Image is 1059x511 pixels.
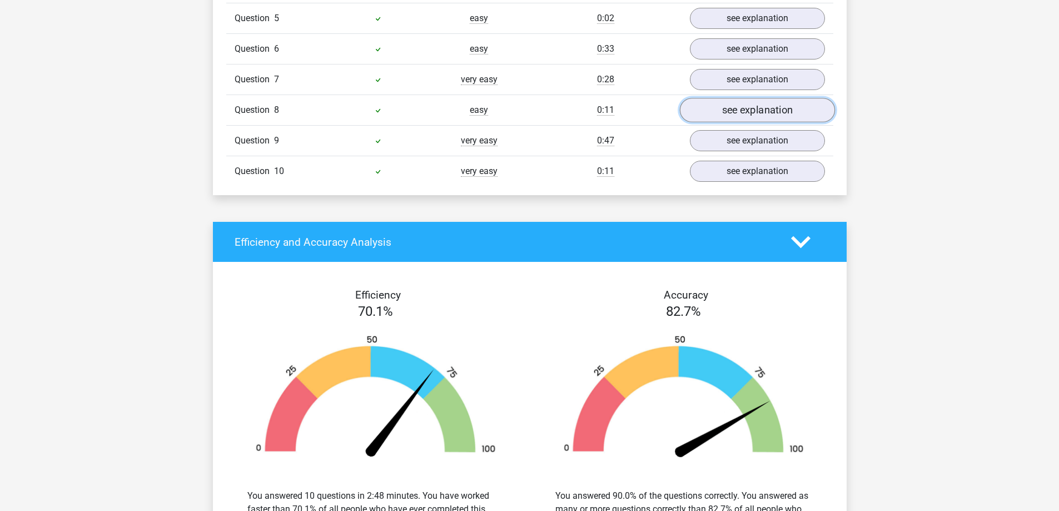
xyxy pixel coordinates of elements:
[274,43,279,54] span: 6
[235,289,521,301] h4: Efficiency
[274,135,279,146] span: 9
[470,105,488,116] span: easy
[274,105,279,115] span: 8
[235,73,274,86] span: Question
[461,166,498,177] span: very easy
[274,166,284,176] span: 10
[235,12,274,25] span: Question
[690,161,825,182] a: see explanation
[235,42,274,56] span: Question
[690,38,825,59] a: see explanation
[666,304,701,319] span: 82.7%
[235,236,774,249] h4: Efficiency and Accuracy Analysis
[235,103,274,117] span: Question
[597,135,614,146] span: 0:47
[470,43,488,54] span: easy
[679,98,834,123] a: see explanation
[690,8,825,29] a: see explanation
[690,130,825,151] a: see explanation
[238,335,513,462] img: 70.70fe67b65bcd.png
[461,135,498,146] span: very easy
[235,134,274,147] span: Question
[690,69,825,90] a: see explanation
[546,335,821,462] img: 83.468b19e7024c.png
[358,304,393,319] span: 70.1%
[597,105,614,116] span: 0:11
[461,74,498,85] span: very easy
[597,43,614,54] span: 0:33
[470,13,488,24] span: easy
[543,289,829,301] h4: Accuracy
[274,74,279,85] span: 7
[597,13,614,24] span: 0:02
[274,13,279,23] span: 5
[597,74,614,85] span: 0:28
[597,166,614,177] span: 0:11
[235,165,274,178] span: Question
